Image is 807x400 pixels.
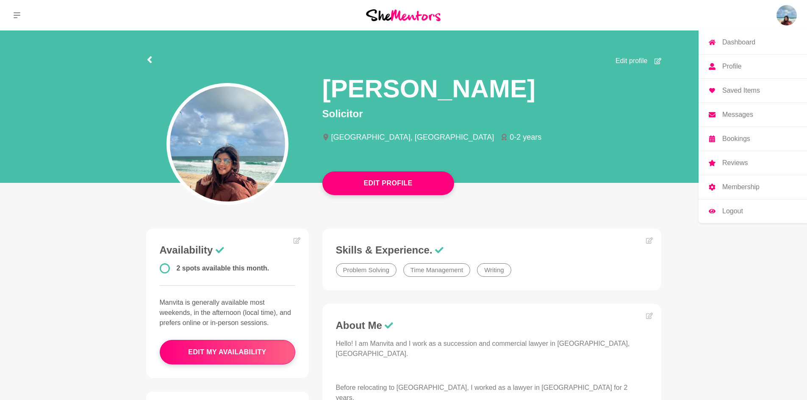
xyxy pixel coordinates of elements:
[322,133,501,141] li: [GEOGRAPHIC_DATA], [GEOGRAPHIC_DATA]
[722,160,748,166] p: Reviews
[160,244,295,257] h3: Availability
[699,30,807,54] a: Dashboard
[699,79,807,102] a: Saved Items
[722,208,743,215] p: Logout
[322,171,454,195] button: Edit Profile
[699,127,807,151] a: Bookings
[776,5,797,25] a: Manvita GandhiDashboardProfileSaved ItemsMessagesBookingsReviewsMembershipLogout
[722,63,741,70] p: Profile
[366,9,441,21] img: She Mentors Logo
[336,244,648,257] h3: Skills & Experience.
[160,298,295,328] p: Manvita is generally available most weekends, in the afternoon (local time), and prefers online o...
[699,103,807,127] a: Messages
[160,340,295,364] button: edit my availability
[322,106,661,121] p: Solicitor
[722,135,750,142] p: Bookings
[699,55,807,78] a: Profile
[722,111,753,118] p: Messages
[336,319,648,332] h3: About Me
[699,151,807,175] a: Reviews
[177,265,269,272] span: 2 spots available this month.
[722,87,760,94] p: Saved Items
[336,339,648,359] p: Hello! I am Manvita and I work as a succession and commercial lawyer in [GEOGRAPHIC_DATA], [GEOGR...
[722,39,755,46] p: Dashboard
[722,184,760,190] p: Membership
[616,56,648,66] span: Edit profile
[501,133,548,141] li: 0-2 years
[322,73,535,105] h1: [PERSON_NAME]
[776,5,797,25] img: Manvita Gandhi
